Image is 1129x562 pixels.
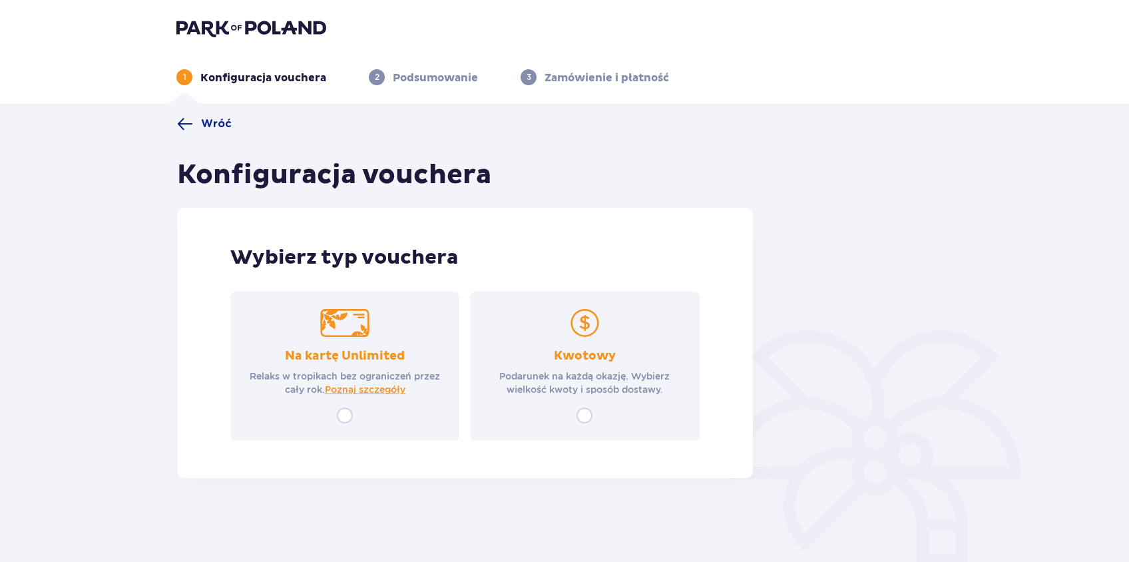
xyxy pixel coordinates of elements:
[230,245,700,270] p: Wybierz typ vouchera
[200,71,326,85] p: Konfiguracja vouchera
[177,158,491,192] h1: Konfiguracja vouchera
[183,71,186,83] p: 1
[545,71,669,85] p: Zamówienie i płatność
[521,69,669,85] div: 3Zamówienie i płatność
[393,71,478,85] p: Podsumowanie
[325,383,405,396] a: Poznaj szczegóły
[177,116,232,132] a: Wróć
[369,69,478,85] div: 2Podsumowanie
[482,370,687,396] p: Podarunek na każdą okazję. Wybierz wielkość kwoty i sposób dostawy.
[527,71,531,83] p: 3
[201,117,232,131] span: Wróć
[554,348,616,364] p: Kwotowy
[176,19,326,37] img: Park of Poland logo
[375,71,379,83] p: 2
[242,370,447,396] p: Relaks w tropikach bez ograniczeń przez cały rok.
[285,348,405,364] p: Na kartę Unlimited
[176,69,326,85] div: 1Konfiguracja vouchera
